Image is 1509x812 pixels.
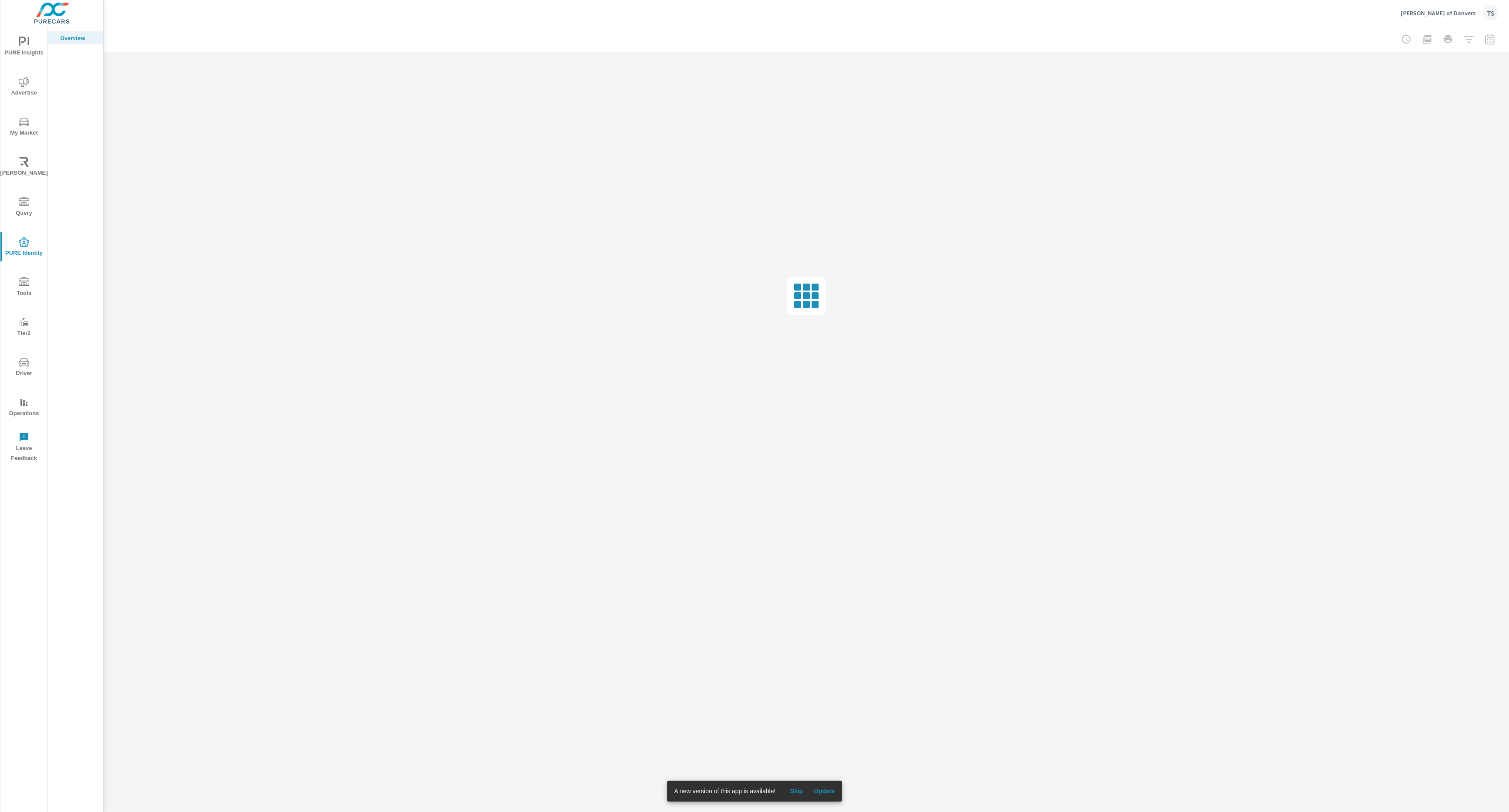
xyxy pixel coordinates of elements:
[3,317,45,338] span: Tier2
[60,34,96,42] p: Overview
[3,157,45,178] span: [PERSON_NAME]
[786,787,807,795] span: Skip
[3,357,45,379] span: Driver
[48,31,103,44] div: Overview
[3,397,45,419] span: Operations
[3,117,45,138] span: My Market
[3,277,45,298] span: Tools
[782,784,810,798] button: Skip
[3,432,45,464] span: Leave Feedback
[3,77,45,98] span: Advertise
[0,26,48,467] div: nav menu
[3,37,45,58] span: PURE Insights
[810,784,838,798] button: Update
[1401,9,1476,17] p: [PERSON_NAME] of Danvers
[814,787,835,795] span: Update
[3,197,45,218] span: Query
[1483,5,1499,21] div: TS
[3,237,45,258] span: PURE Identity
[674,788,776,795] span: A new version of this app is available!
